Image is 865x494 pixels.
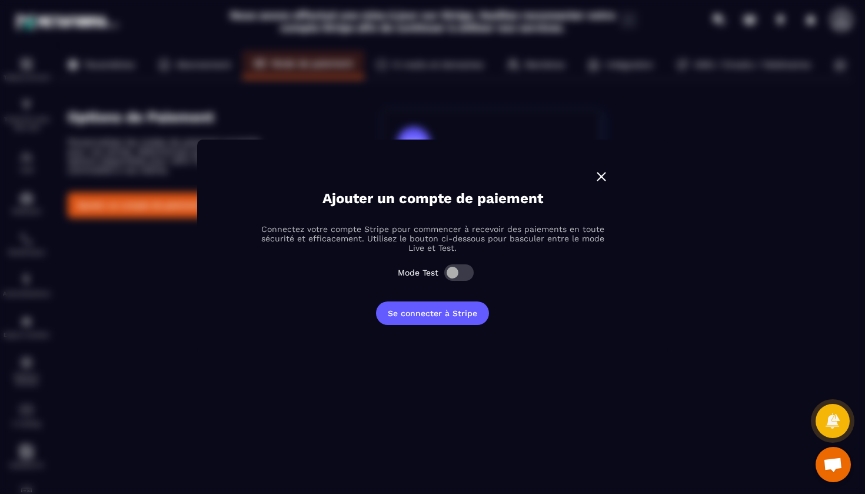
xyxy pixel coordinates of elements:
[398,268,438,277] label: Mode Test
[594,169,609,184] img: close-w.0bb75850.svg
[376,301,489,325] button: Se connecter à Stripe
[322,190,543,207] p: Ajouter un compte de paiement
[816,447,851,482] div: Ouvrir le chat
[256,224,609,253] p: Connectez votre compte Stripe pour commencer à recevoir des paiements en toute sécurité et effica...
